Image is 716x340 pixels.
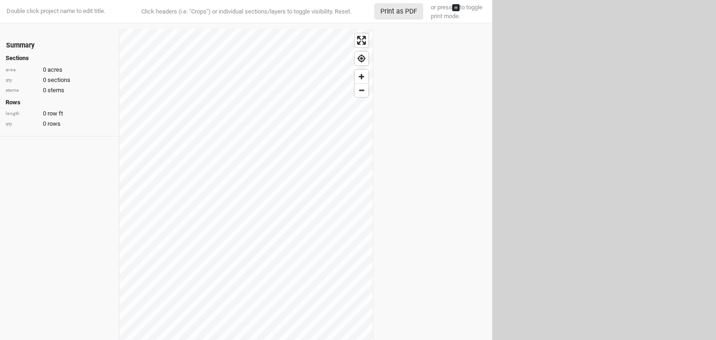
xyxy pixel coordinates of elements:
button: Zoom in [355,70,368,83]
div: qty [6,121,38,128]
div: qty [6,77,38,84]
div: area [6,67,38,74]
span: rows [48,120,61,128]
button: Enter fullscreen [355,34,368,47]
div: Click headers (i.e. "Crops") or individual sections/layers to toggle visibility. [123,7,370,16]
span: sections [48,76,70,84]
div: 0 [6,86,113,95]
button: Zoom out [355,83,368,97]
div: Double click project name to edit title. [5,7,105,15]
div: 0 [6,109,113,118]
button: Print as PDF [374,3,423,20]
div: 0 [6,66,113,74]
div: 0 [6,120,113,128]
kbd: H [452,4,460,11]
div: length [6,110,38,117]
h4: Rows [6,99,113,106]
div: stems [6,87,38,94]
button: Find my location [355,52,368,65]
span: stems [48,86,64,95]
span: acres [48,66,62,74]
span: row ft [48,109,63,118]
button: Reset. [335,7,351,16]
div: Summary [6,41,34,50]
div: 0 [6,76,113,84]
h4: Sections [6,54,113,62]
span: Zoom out [355,84,368,97]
